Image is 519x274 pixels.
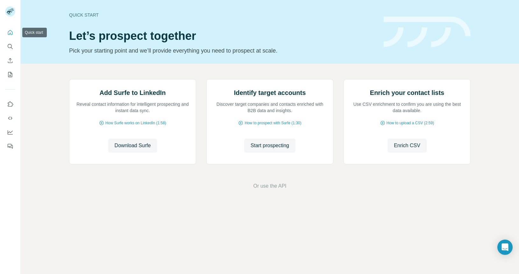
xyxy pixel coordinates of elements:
[394,142,420,149] span: Enrich CSV
[370,88,444,97] h2: Enrich your contact lists
[5,112,15,124] button: Use Surfe API
[115,142,151,149] span: Download Surfe
[5,141,15,152] button: Feedback
[244,139,295,153] button: Start prospecting
[5,69,15,80] button: My lists
[69,46,376,55] p: Pick your starting point and we’ll provide everything you need to prospect at scale.
[5,27,15,38] button: Quick start
[100,88,166,97] h2: Add Surfe to LinkedIn
[5,126,15,138] button: Dashboard
[5,41,15,52] button: Search
[5,55,15,66] button: Enrich CSV
[213,101,327,114] p: Discover target companies and contacts enriched with B2B data and insights.
[384,17,471,47] img: banner
[69,30,376,42] h1: Let’s prospect together
[497,240,513,255] div: Open Intercom Messenger
[69,12,376,18] div: Quick start
[387,139,427,153] button: Enrich CSV
[76,101,189,114] p: Reveal contact information for intelligent prospecting and instant data sync.
[5,98,15,110] button: Use Surfe on LinkedIn
[253,182,286,190] button: Or use the API
[245,120,301,126] span: How to prospect with Surfe (1:30)
[387,120,434,126] span: How to upload a CSV (2:59)
[105,120,166,126] span: How Surfe works on LinkedIn (1:58)
[251,142,289,149] span: Start prospecting
[234,88,306,97] h2: Identify target accounts
[108,139,157,153] button: Download Surfe
[350,101,464,114] p: Use CSV enrichment to confirm you are using the best data available.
